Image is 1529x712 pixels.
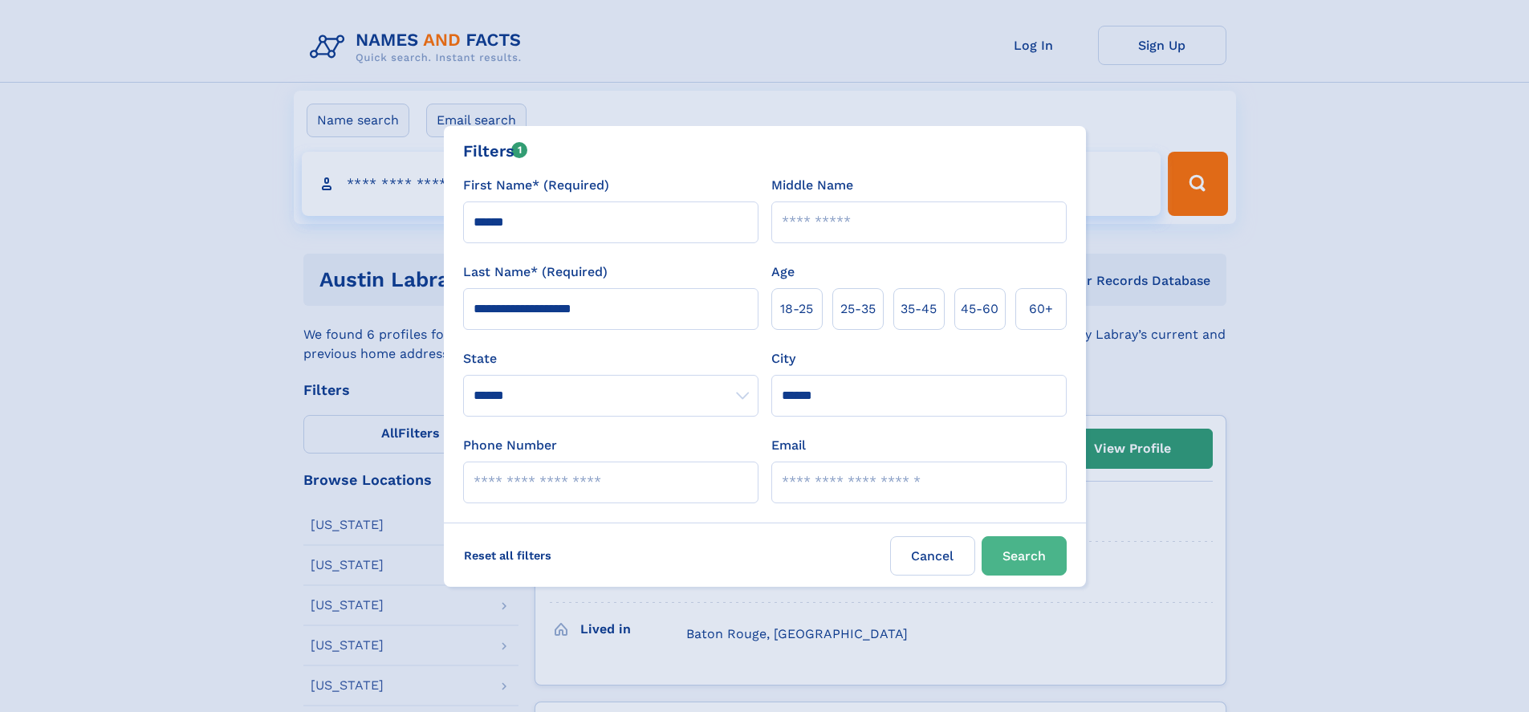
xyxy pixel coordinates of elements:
[890,536,975,576] label: Cancel
[463,436,557,455] label: Phone Number
[961,299,998,319] span: 45‑60
[463,349,758,368] label: State
[771,436,806,455] label: Email
[982,536,1067,576] button: Search
[463,139,528,163] div: Filters
[463,176,609,195] label: First Name* (Required)
[840,299,876,319] span: 25‑35
[1029,299,1053,319] span: 60+
[771,349,795,368] label: City
[453,536,562,575] label: Reset all filters
[901,299,937,319] span: 35‑45
[780,299,813,319] span: 18‑25
[771,262,795,282] label: Age
[771,176,853,195] label: Middle Name
[463,262,608,282] label: Last Name* (Required)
